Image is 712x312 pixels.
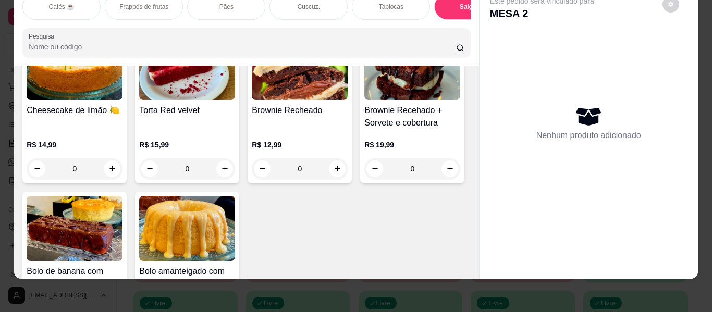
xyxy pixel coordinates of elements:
[379,3,403,11] p: Tapiocas
[139,196,235,261] img: product-image
[29,42,456,52] input: Pesquisa
[27,265,122,290] h4: Bolo de banana com aveia sem glúten, sem lactose e sem açúcar.
[104,160,120,177] button: increase-product-quantity
[27,104,122,117] h4: Cheesecake de limão 🍋
[27,140,122,150] p: R$ 14,99
[29,160,45,177] button: decrease-product-quantity
[48,3,75,11] p: Cafés ☕
[252,104,348,117] h4: Brownie Recheado
[364,140,460,150] p: R$ 19,99
[252,140,348,150] p: R$ 12,99
[536,129,641,142] p: Nenhum produto adicionado
[254,160,271,177] button: decrease-product-quantity
[27,196,122,261] img: product-image
[119,3,168,11] p: Frappés de frutas
[27,35,122,100] img: product-image
[441,160,458,177] button: increase-product-quantity
[364,35,460,100] img: product-image
[216,160,233,177] button: increase-product-quantity
[139,140,235,150] p: R$ 15,99
[219,3,234,11] p: Pães
[252,35,348,100] img: product-image
[460,3,487,11] p: Salgados
[139,104,235,117] h4: Torta Red velvet
[364,104,460,129] h4: Brownie Recehado + Sorvete e cobertura
[490,6,594,21] p: MESA 2
[141,160,158,177] button: decrease-product-quantity
[298,3,320,11] p: Cuscuz.
[29,32,58,41] label: Pesquisa
[139,35,235,100] img: product-image
[139,265,235,290] h4: Bolo amanteigado com recheio de ninho
[366,160,383,177] button: decrease-product-quantity
[329,160,346,177] button: increase-product-quantity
